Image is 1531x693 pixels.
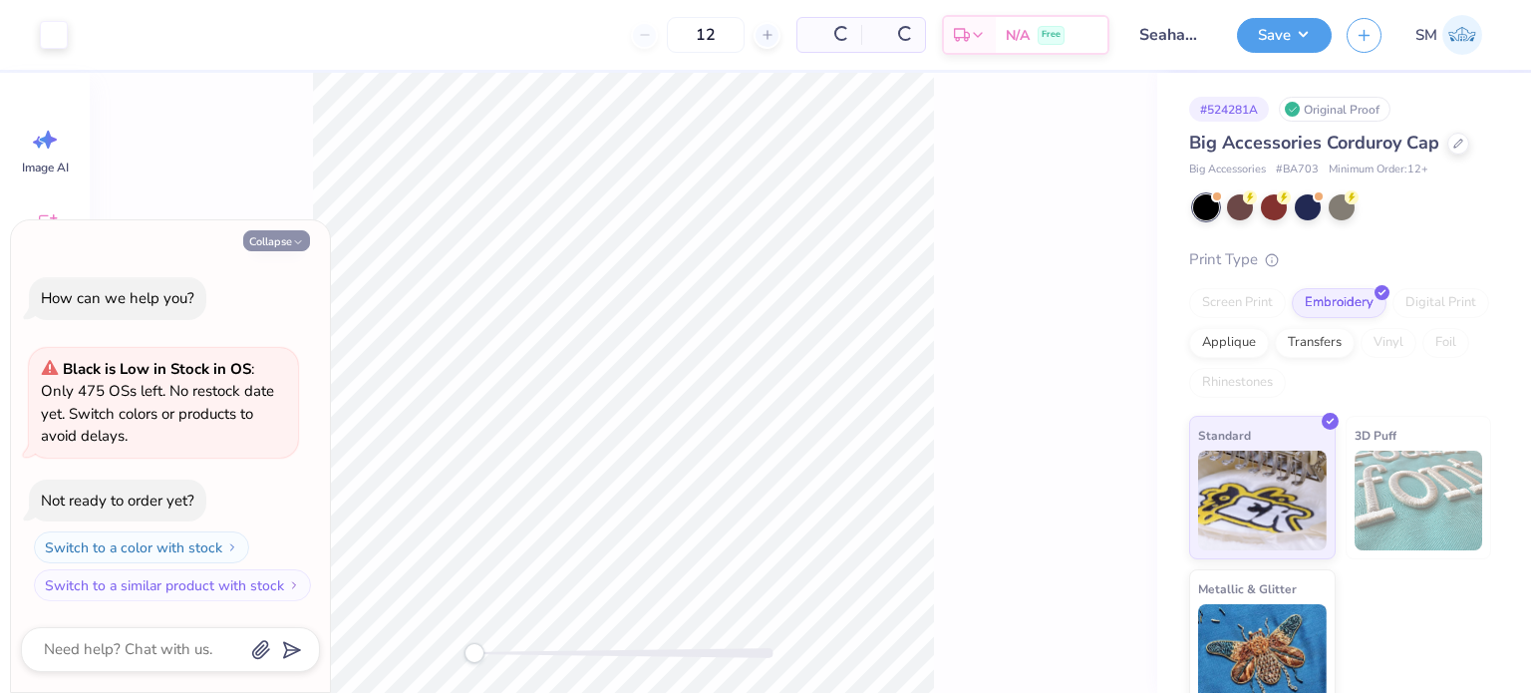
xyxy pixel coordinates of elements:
button: Switch to a similar product with stock [34,569,311,601]
div: Not ready to order yet? [41,491,194,511]
img: Shruthi Mohan [1442,15,1482,55]
img: Switch to a similar product with stock [288,579,300,591]
span: 3D Puff [1355,425,1396,446]
img: Standard [1198,451,1327,550]
span: Image AI [22,160,69,175]
input: Untitled Design [1124,15,1222,55]
strong: Black is Low in Stock in OS [63,359,251,379]
div: # 524281A [1189,97,1269,122]
input: – – [667,17,745,53]
span: # BA703 [1276,162,1319,178]
a: SM [1406,15,1491,55]
div: Rhinestones [1189,368,1286,398]
div: Applique [1189,328,1269,358]
button: Save [1237,18,1332,53]
button: Collapse [243,230,310,251]
img: Switch to a color with stock [226,541,238,553]
div: Accessibility label [464,643,484,663]
span: Big Accessories [1189,162,1266,178]
div: Print Type [1189,248,1491,271]
span: Metallic & Glitter [1198,578,1297,599]
span: Minimum Order: 12 + [1329,162,1428,178]
span: Big Accessories Corduroy Cap [1189,131,1439,155]
button: Switch to a color with stock [34,531,249,563]
div: Original Proof [1279,97,1390,122]
div: How can we help you? [41,288,194,308]
div: Digital Print [1392,288,1489,318]
span: : Only 475 OSs left. No restock date yet. Switch colors or products to avoid delays. [41,359,274,447]
div: Vinyl [1361,328,1416,358]
span: Standard [1198,425,1251,446]
span: N/A [1006,25,1030,46]
span: Free [1042,28,1061,42]
img: 3D Puff [1355,451,1483,550]
span: SM [1415,24,1437,47]
div: Screen Print [1189,288,1286,318]
div: Embroidery [1292,288,1386,318]
div: Transfers [1275,328,1355,358]
div: Foil [1422,328,1469,358]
